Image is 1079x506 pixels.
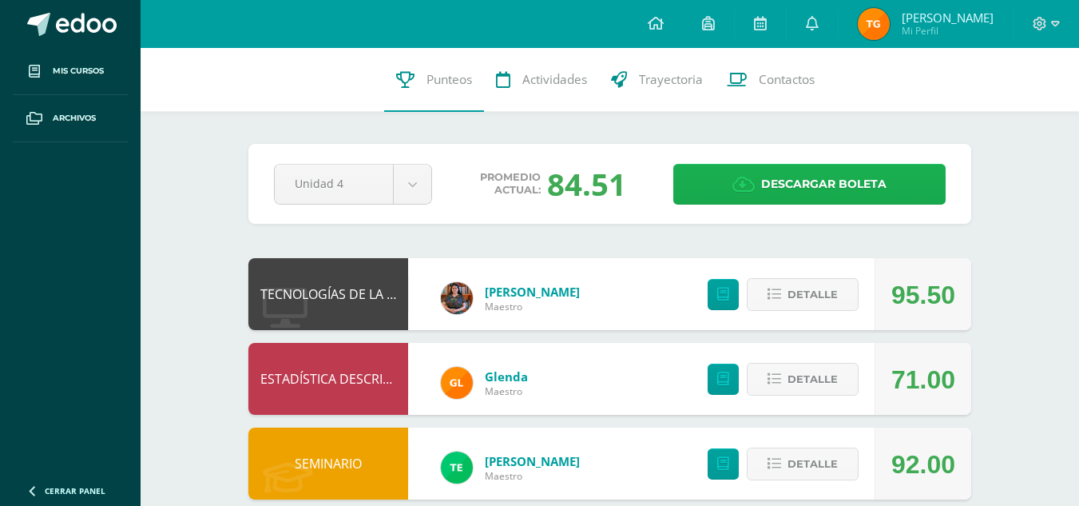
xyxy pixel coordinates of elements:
[759,71,815,88] span: Contactos
[485,384,528,398] span: Maestro
[53,112,96,125] span: Archivos
[485,300,580,313] span: Maestro
[45,485,105,496] span: Cerrar panel
[384,48,484,112] a: Punteos
[485,469,580,483] span: Maestro
[787,365,838,394] span: Detalle
[891,344,955,416] div: 71.00
[599,48,715,112] a: Trayectoria
[248,343,408,415] div: ESTADÍSTICA DESCRIPTIVA
[747,448,859,480] button: Detalle
[295,165,373,202] span: Unidad 4
[441,282,473,314] img: 60a759e8b02ec95d430434cf0c0a55c7.png
[639,71,703,88] span: Trayectoria
[902,24,994,38] span: Mi Perfil
[673,164,946,205] a: Descargar boleta
[13,95,128,142] a: Archivos
[747,363,859,396] button: Detalle
[902,10,994,26] span: [PERSON_NAME]
[248,428,408,500] div: SEMINARIO
[426,71,472,88] span: Punteos
[485,453,580,469] a: [PERSON_NAME]
[248,258,408,330] div: TECNOLOGÍAS DE LA INFORMACIÓN Y LA COMUNICACIÓN 5
[547,163,626,205] div: 84.51
[891,259,955,331] div: 95.50
[747,278,859,311] button: Detalle
[53,65,104,78] span: Mis cursos
[441,367,473,399] img: 7115e4ef1502d82e30f2a52f7cb22b3f.png
[891,428,955,500] div: 92.00
[787,280,838,309] span: Detalle
[522,71,587,88] span: Actividades
[484,48,599,112] a: Actividades
[761,165,887,204] span: Descargar boleta
[13,48,128,95] a: Mis cursos
[485,284,580,300] a: [PERSON_NAME]
[485,369,528,384] a: Glenda
[787,449,838,479] span: Detalle
[480,171,541,197] span: Promedio actual:
[715,48,827,112] a: Contactos
[858,8,890,40] img: e9079c5cd108157196ca717e2eae9d51.png
[275,165,431,204] a: Unidad 4
[441,452,473,484] img: 43d3dab8d13cc64d9a3940a0882a4dc3.png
